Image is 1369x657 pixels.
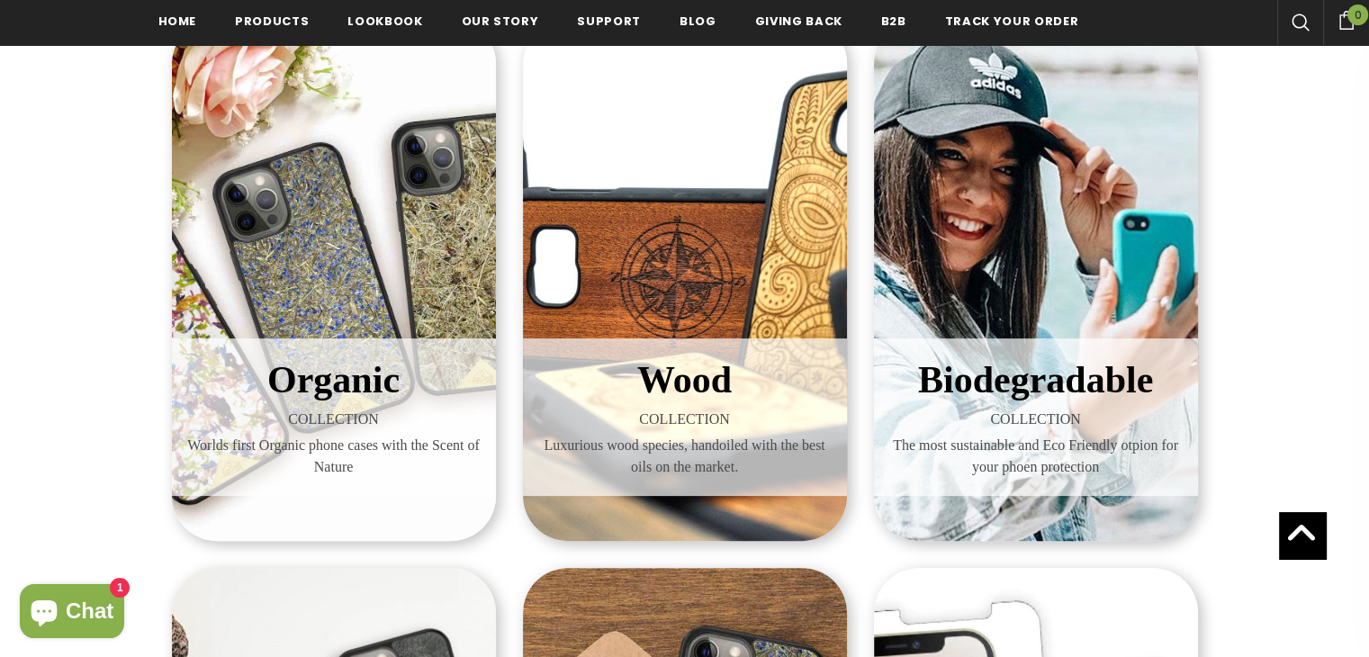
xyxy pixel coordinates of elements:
a: 0 [1323,8,1369,30]
span: Wood [637,359,732,400]
span: Home [158,13,197,30]
span: support [577,13,641,30]
span: Our Story [462,13,539,30]
span: Giving back [755,13,842,30]
span: Worlds first Organic phone cases with the Scent of Nature [185,435,482,478]
span: Luxurious wood species, handoiled with the best oils on the market. [536,435,833,478]
span: Lookbook [347,13,422,30]
span: COLLECTION [536,409,833,430]
inbox-online-store-chat: Shopify online store chat [14,584,130,643]
span: The most sustainable and Eco Friendly otpion for your phoen protection [887,435,1184,478]
span: COLLECTION [185,409,482,430]
span: B2B [881,13,906,30]
span: Products [235,13,309,30]
span: 0 [1347,4,1368,25]
span: Track your order [945,13,1078,30]
span: Organic [267,359,400,400]
span: Blog [680,13,716,30]
span: COLLECTION [887,409,1184,430]
span: Biodegradable [918,359,1153,400]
